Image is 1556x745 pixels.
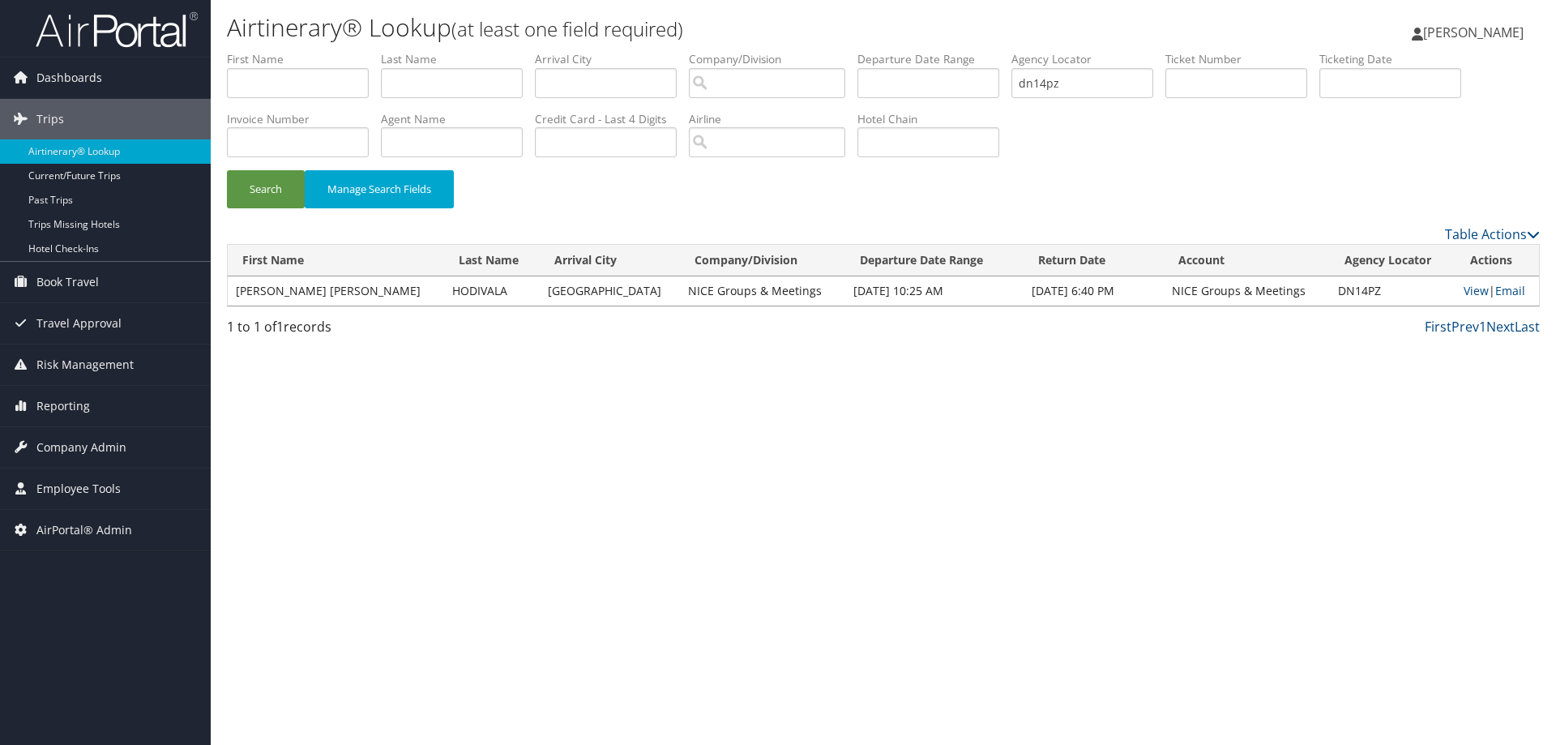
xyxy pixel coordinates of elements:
th: Return Date: activate to sort column ascending [1024,245,1164,276]
a: First [1425,318,1451,336]
th: Departure Date Range: activate to sort column ascending [845,245,1024,276]
label: Airline [689,111,857,127]
label: Company/Division [689,51,857,67]
th: Actions [1456,245,1539,276]
span: Reporting [36,386,90,426]
td: | [1456,276,1539,306]
td: NICE Groups & Meetings [680,276,846,306]
span: Risk Management [36,345,134,385]
a: [PERSON_NAME] [1412,8,1540,57]
th: Arrival City: activate to sort column descending [540,245,679,276]
a: Prev [1451,318,1479,336]
label: Arrival City [535,51,689,67]
th: Agency Locator: activate to sort column ascending [1330,245,1456,276]
th: Account: activate to sort column ascending [1164,245,1330,276]
td: DN14PZ [1330,276,1456,306]
a: Last [1515,318,1540,336]
a: Next [1486,318,1515,336]
label: Hotel Chain [857,111,1011,127]
div: 1 to 1 of records [227,317,537,345]
a: Email [1495,283,1525,298]
span: Company Admin [36,427,126,468]
th: Company/Division [680,245,846,276]
small: (at least one field required) [451,15,683,42]
label: Invoice Number [227,111,381,127]
th: First Name: activate to sort column ascending [228,245,444,276]
td: HODIVALA [444,276,540,306]
td: [PERSON_NAME] [PERSON_NAME] [228,276,444,306]
td: [DATE] 10:25 AM [845,276,1024,306]
span: Dashboards [36,58,102,98]
a: View [1464,283,1489,298]
label: Ticketing Date [1319,51,1473,67]
label: Ticket Number [1165,51,1319,67]
button: Search [227,170,305,208]
h1: Airtinerary® Lookup [227,11,1102,45]
td: [DATE] 6:40 PM [1024,276,1164,306]
td: [GEOGRAPHIC_DATA] [540,276,679,306]
button: Manage Search Fields [305,170,454,208]
span: Travel Approval [36,303,122,344]
span: Trips [36,99,64,139]
span: [PERSON_NAME] [1423,24,1524,41]
label: Credit Card - Last 4 Digits [535,111,689,127]
a: Table Actions [1445,225,1540,243]
span: Book Travel [36,262,99,302]
label: Departure Date Range [857,51,1011,67]
label: Last Name [381,51,535,67]
span: Employee Tools [36,469,121,509]
img: airportal-logo.png [36,11,198,49]
span: AirPortal® Admin [36,510,132,550]
label: Agency Locator [1011,51,1165,67]
a: 1 [1479,318,1486,336]
td: NICE Groups & Meetings [1164,276,1330,306]
span: 1 [276,318,284,336]
label: First Name [227,51,381,67]
label: Agent Name [381,111,535,127]
th: Last Name: activate to sort column ascending [444,245,540,276]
